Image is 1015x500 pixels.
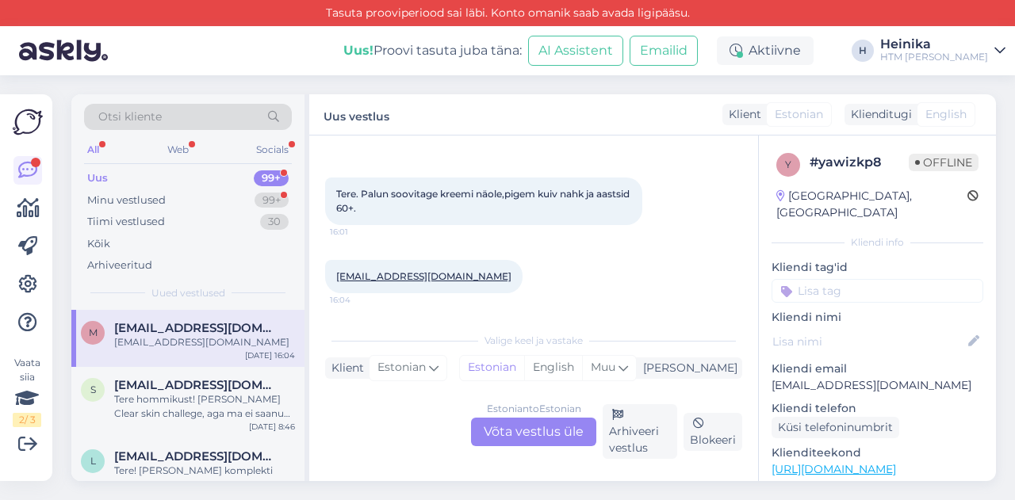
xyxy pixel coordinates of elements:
[325,334,742,348] div: Valige keel ja vastake
[772,417,899,438] div: Küsi telefoninumbrit
[925,106,967,123] span: English
[591,360,615,374] span: Muu
[603,404,677,459] div: Arhiveeri vestlus
[255,193,289,208] div: 99+
[772,400,983,417] p: Kliendi telefon
[336,188,632,214] span: Tere. Palun soovitage kreemi näole,pigem kuiv nahk ja aastsid 60+.
[524,356,582,380] div: English
[260,214,289,230] div: 30
[772,259,983,276] p: Kliendi tag'id
[880,38,988,51] div: Heinika
[772,309,983,326] p: Kliendi nimi
[114,464,295,492] div: Tere! [PERSON_NAME] komplekti kätte, aga minuni pole jõudnud veel tänane video, mis pidi tulema ü...
[89,326,98,338] span: m
[772,235,983,250] div: Kliendi info
[772,279,983,303] input: Lisa tag
[343,41,522,60] div: Proovi tasuta juba täna:
[336,270,511,282] a: [EMAIL_ADDRESS][DOMAIN_NAME]
[775,106,823,123] span: Estonian
[87,193,166,208] div: Minu vestlused
[487,402,581,416] div: Estonian to Estonian
[90,455,96,467] span: l
[776,188,967,221] div: [GEOGRAPHIC_DATA], [GEOGRAPHIC_DATA]
[810,153,909,172] div: # yawizkp8
[87,258,152,273] div: Arhiveeritud
[377,359,426,376] span: Estonian
[471,418,596,446] div: Võta vestlus üle
[13,413,41,427] div: 2 / 3
[13,107,43,137] img: Askly Logo
[637,360,737,376] div: [PERSON_NAME]
[630,36,698,66] button: Emailid
[164,139,192,160] div: Web
[330,294,389,306] span: 16:04
[852,40,874,62] div: H
[114,378,279,392] span: sirje.puusepp2@mail.ee
[772,462,896,476] a: [URL][DOMAIN_NAME]
[98,109,162,125] span: Otsi kliente
[343,43,373,58] b: Uus!
[772,333,965,350] input: Lisa nimi
[909,154,979,171] span: Offline
[785,158,791,170] span: y
[772,377,983,394] p: [EMAIL_ADDRESS][DOMAIN_NAME]
[249,421,295,433] div: [DATE] 8:46
[84,139,102,160] div: All
[330,226,389,238] span: 16:01
[717,36,814,65] div: Aktiivne
[253,139,292,160] div: Socials
[90,384,96,395] span: s
[325,360,364,376] div: Klient
[114,335,295,349] div: [EMAIL_ADDRESS][DOMAIN_NAME]
[684,413,742,451] div: Blokeeri
[87,236,110,252] div: Kõik
[245,349,295,361] div: [DATE] 16:04
[254,170,289,186] div: 99+
[114,321,279,335] span: maret.ennok@gmail.com
[845,106,912,123] div: Klienditugi
[460,356,524,380] div: Estonian
[880,38,1005,63] a: HeinikaHTM [PERSON_NAME]
[528,36,623,66] button: AI Assistent
[87,214,165,230] div: Tiimi vestlused
[880,51,988,63] div: HTM [PERSON_NAME]
[114,392,295,421] div: Tere hommikust! [PERSON_NAME] Clear skin challege, aga ma ei saanud eile videot meilile!
[151,286,225,300] span: Uued vestlused
[324,104,389,125] label: Uus vestlus
[114,449,279,464] span: ly.kotkas@gmail.com
[13,356,41,427] div: Vaata siia
[772,361,983,377] p: Kliendi email
[722,106,761,123] div: Klient
[87,170,108,186] div: Uus
[772,445,983,461] p: Klienditeekond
